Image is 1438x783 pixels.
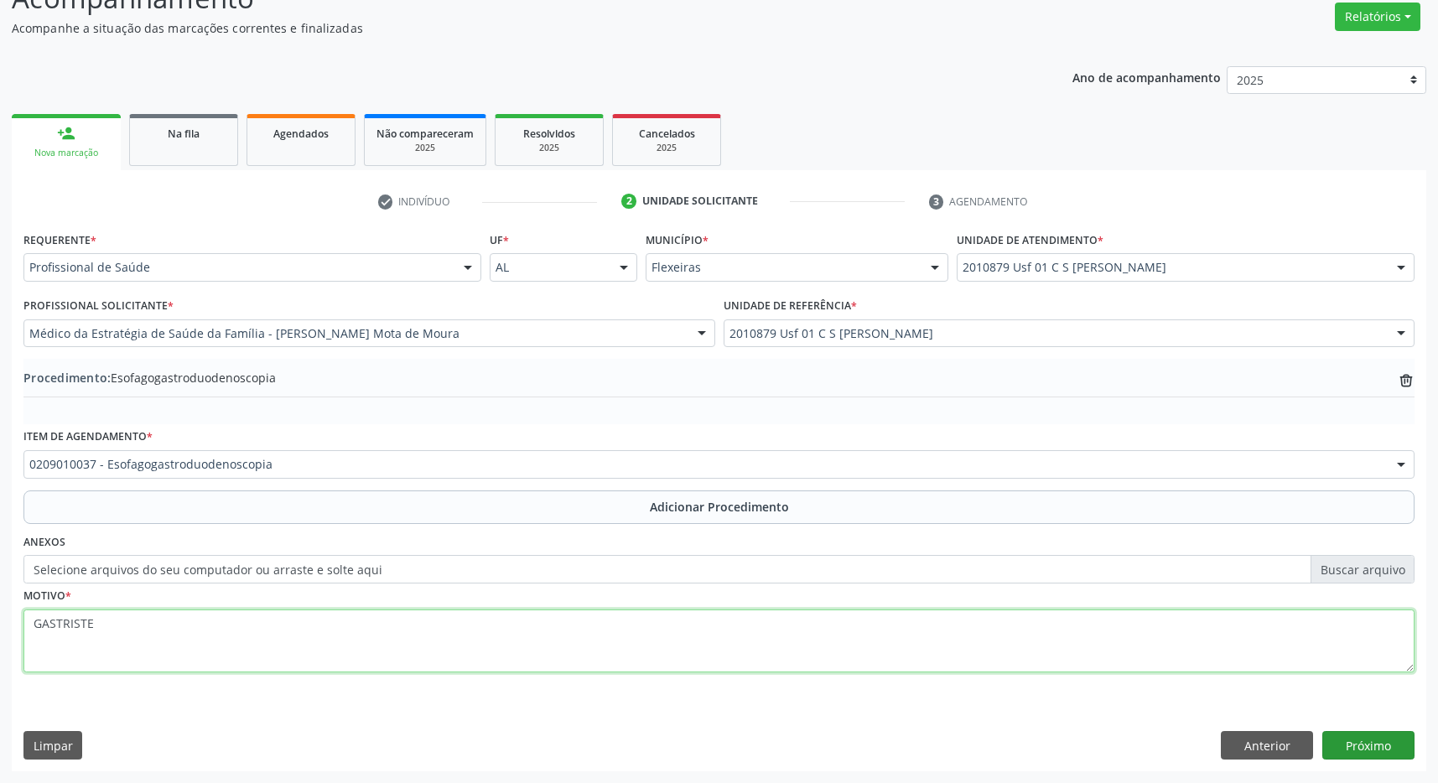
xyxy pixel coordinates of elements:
[639,127,695,141] span: Cancelados
[1072,66,1221,87] p: Ano de acompanhamento
[57,124,75,143] div: person_add
[621,194,636,209] div: 2
[507,142,591,154] div: 2025
[29,325,681,342] span: Médico da Estratégia de Saúde da Família - [PERSON_NAME] Mota de Moura
[29,456,1380,473] span: 0209010037 - Esofagogastroduodenoscopia
[23,530,65,556] label: Anexos
[273,127,329,141] span: Agendados
[29,259,447,276] span: Profissional de Saúde
[376,142,474,154] div: 2025
[963,259,1380,276] span: 2010879 Usf 01 C S [PERSON_NAME]
[168,127,200,141] span: Na fila
[23,370,111,386] span: Procedimento:
[957,227,1103,253] label: Unidade de atendimento
[724,293,857,319] label: Unidade de referência
[23,490,1415,524] button: Adicionar Procedimento
[646,227,709,253] label: Município
[23,293,174,319] label: Profissional Solicitante
[642,194,758,209] div: Unidade solicitante
[23,583,71,609] label: Motivo
[496,259,602,276] span: AL
[729,325,1381,342] span: 2010879 Usf 01 C S [PERSON_NAME]
[1322,731,1415,760] button: Próximo
[23,424,153,450] label: Item de agendamento
[376,127,474,141] span: Não compareceram
[523,127,575,141] span: Resolvidos
[625,142,709,154] div: 2025
[650,498,789,516] span: Adicionar Procedimento
[23,369,276,386] span: Esofagogastroduodenoscopia
[652,259,914,276] span: Flexeiras
[1221,731,1313,760] button: Anterior
[23,147,109,159] div: Nova marcação
[12,19,1002,37] p: Acompanhe a situação das marcações correntes e finalizadas
[1335,3,1420,31] button: Relatórios
[490,227,509,253] label: UF
[23,227,96,253] label: Requerente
